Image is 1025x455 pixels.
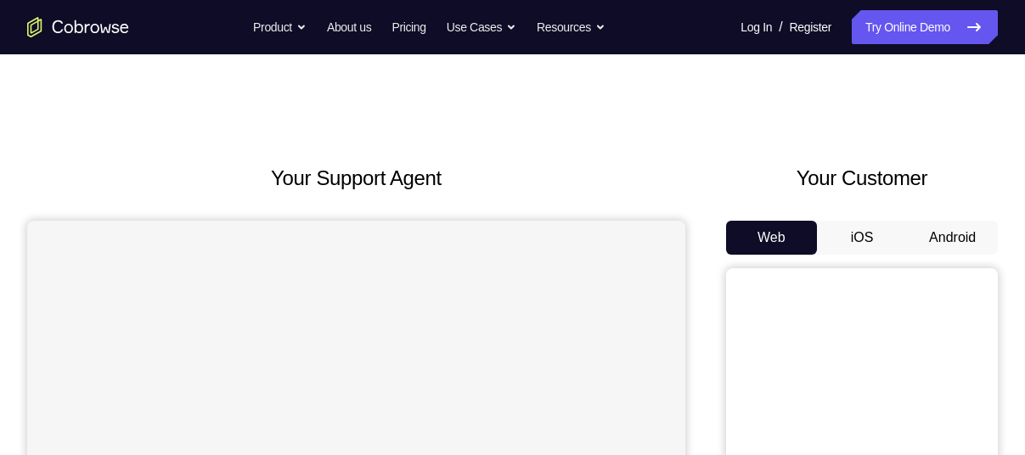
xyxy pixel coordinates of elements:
[790,10,831,44] a: Register
[726,221,817,255] button: Web
[27,163,685,194] h2: Your Support Agent
[726,163,998,194] h2: Your Customer
[447,10,516,44] button: Use Cases
[741,10,772,44] a: Log In
[253,10,307,44] button: Product
[907,221,998,255] button: Android
[537,10,605,44] button: Resources
[327,10,371,44] a: About us
[27,17,129,37] a: Go to the home page
[391,10,425,44] a: Pricing
[852,10,998,44] a: Try Online Demo
[779,17,782,37] span: /
[817,221,908,255] button: iOS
